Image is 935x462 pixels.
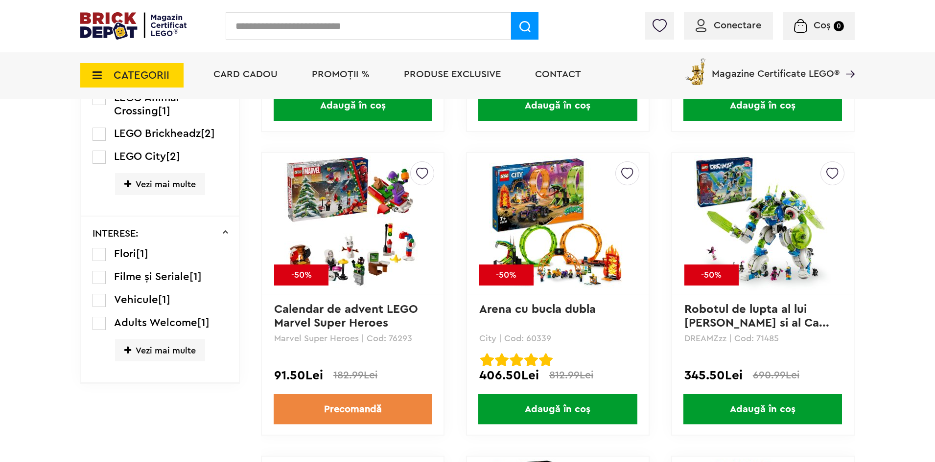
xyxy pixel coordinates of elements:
[136,248,148,259] span: [1]
[672,90,854,121] a: Adaugă în coș
[274,394,432,424] a: Precomandă
[478,90,637,121] span: Adaugă în coș
[114,317,197,328] span: Adults Welcome
[683,90,842,121] span: Adaugă în coș
[114,271,189,282] span: Filme și Seriale
[684,264,739,286] div: -50%
[93,229,139,239] p: INTERESE:
[495,353,509,367] img: Evaluare cu stele
[479,334,636,343] p: City | Cod: 60339
[333,370,377,380] span: 182.99Lei
[510,353,523,367] img: Evaluare cu stele
[753,370,799,380] span: 690.99Lei
[158,106,170,116] span: [1]
[114,248,136,259] span: Flori
[115,173,205,195] span: Vezi mai multe
[467,90,649,121] a: Adaugă în coș
[712,56,840,79] span: Magazine Certificate LEGO®
[166,151,180,162] span: [2]
[274,90,432,121] span: Adaugă în coș
[213,69,278,79] a: Card Cadou
[114,294,158,305] span: Vehicule
[489,155,626,292] img: Arena cu bucla dubla
[535,69,581,79] a: Contact
[114,70,169,81] span: CATEGORII
[467,394,649,424] a: Adaugă în coș
[672,394,854,424] a: Adaugă în coș
[696,21,761,30] a: Conectare
[524,353,538,367] img: Evaluare cu stele
[115,339,205,361] span: Vezi mai multe
[114,128,201,139] span: LEGO Brickheadz
[274,264,328,286] div: -50%
[480,353,494,367] img: Evaluare cu stele
[684,334,841,343] p: DREAMZzz | Cod: 71485
[478,394,637,424] span: Adaugă în coș
[683,394,842,424] span: Adaugă în coș
[284,155,421,292] img: Calendar de advent LEGO Marvel Super Heroes
[840,56,855,66] a: Magazine Certificate LEGO®
[479,370,539,381] span: 406.50Lei
[158,294,170,305] span: [1]
[684,370,743,381] span: 345.50Lei
[694,155,831,292] img: Robotul de lupta al lui Mateo si al Cavalerului Z-Blob
[262,90,444,121] a: Adaugă în coș
[274,304,421,329] a: Calendar de advent LEGO Marvel Super Heroes
[714,21,761,30] span: Conectare
[814,21,831,30] span: Coș
[479,264,534,286] div: -50%
[189,271,202,282] span: [1]
[274,370,323,381] span: 91.50Lei
[834,21,844,31] small: 0
[197,317,210,328] span: [1]
[201,128,215,139] span: [2]
[312,69,370,79] a: PROMOȚII %
[684,304,829,329] a: Robotul de lupta al lui [PERSON_NAME] si al Ca...
[539,353,553,367] img: Evaluare cu stele
[549,370,593,380] span: 812.99Lei
[114,151,166,162] span: LEGO City
[479,304,596,315] a: Arena cu bucla dubla
[274,334,431,343] p: Marvel Super Heroes | Cod: 76293
[404,69,501,79] a: Produse exclusive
